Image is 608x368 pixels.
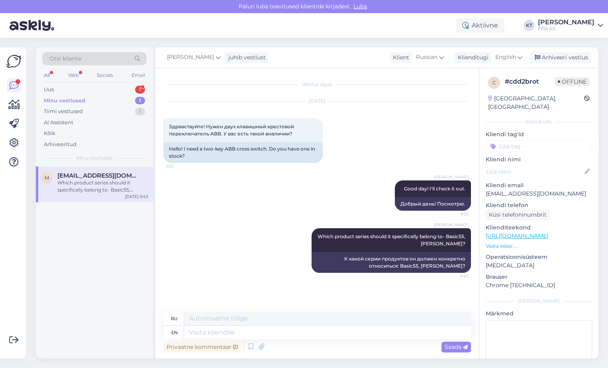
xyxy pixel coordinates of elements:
[42,70,51,80] div: All
[445,343,468,350] span: Saada
[44,86,54,94] div: Uus
[135,97,145,105] div: 1
[167,53,214,62] span: [PERSON_NAME]
[95,70,115,80] div: Socials
[495,53,516,62] span: English
[486,209,550,220] div: Küsi telefoninumbrit
[318,233,467,247] span: Which product series should it specifically belong to- Basic55, [PERSON_NAME]?
[44,119,73,127] div: AI Assistent
[312,252,471,273] div: К какой серии продуктов он должен конкретно относиться: Basic55, [PERSON_NAME]?
[486,118,592,125] div: Kliendi info
[395,197,471,211] div: Добрый день! Посмотрю.
[486,155,592,164] p: Kliendi nimi
[125,194,148,200] div: [DATE] 9:43
[486,190,592,198] p: [EMAIL_ADDRESS][DOMAIN_NAME]
[488,94,584,111] div: [GEOGRAPHIC_DATA], [GEOGRAPHIC_DATA]
[538,25,594,32] div: FEB AS
[505,77,555,86] div: # cdd2brot
[486,201,592,209] p: Kliendi telefon
[439,211,469,217] span: 9:35
[486,232,548,239] a: [URL][DOMAIN_NAME]
[486,298,592,305] div: [PERSON_NAME]
[6,54,22,69] img: Askly Logo
[135,108,145,115] div: 1
[486,309,592,318] p: Märkmed
[456,18,504,33] div: Aktiivne
[166,163,196,169] span: 9:32
[492,80,496,86] span: c
[555,77,590,86] span: Offline
[404,186,465,192] span: Good day! I'll check it out.
[538,19,594,25] div: [PERSON_NAME]
[434,174,469,180] span: [PERSON_NAME]
[486,223,592,232] p: Klienditeekond
[169,123,295,137] span: Здравствуйте! Нужен двух клавишный крестовой переключатель ABB. У вас есть такой вналичии?
[486,181,592,190] p: Kliendi email
[57,172,140,179] span: mykhailov04@gmail.com
[44,108,83,115] div: Tiimi vestlused
[171,326,178,339] div: en
[76,155,112,162] span: Minu vestlused
[171,312,178,325] div: ru
[44,97,85,105] div: Minu vestlused
[486,253,592,261] p: Operatsioonisüsteem
[135,86,145,94] div: 1
[486,140,592,152] input: Lisa tag
[524,20,535,31] div: KT
[45,175,49,181] span: m
[44,129,55,137] div: Kõik
[439,273,469,279] span: 9:43
[163,142,323,163] div: Hello! I need a two-key ABB cross switch. Do you have one in stock?
[416,53,437,62] span: Russian
[455,53,488,62] div: Klienditugi
[225,53,266,62] div: juhib vestlust
[486,130,592,139] p: Kliendi tag'id
[67,70,80,80] div: Web
[538,19,603,32] a: [PERSON_NAME]FEB AS
[486,273,592,281] p: Brauser
[163,342,241,352] div: Privaatne kommentaar
[163,81,471,88] div: Vestlus algas
[530,52,591,63] div: Arhiveeri vestlus
[390,53,409,62] div: Klient
[434,222,469,228] span: [PERSON_NAME]
[130,70,147,80] div: Email
[49,55,81,63] span: Otsi kliente
[486,261,592,270] p: [MEDICAL_DATA]
[351,3,369,10] span: Luba
[486,281,592,290] p: Chrome [TECHNICAL_ID]
[163,98,471,105] div: [DATE]
[44,141,76,149] div: Arhiveeritud
[486,167,583,176] input: Lisa nimi
[486,243,592,250] p: Vaata edasi ...
[57,179,148,194] div: Which product series should it specifically belong to- Basic55, [PERSON_NAME]?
